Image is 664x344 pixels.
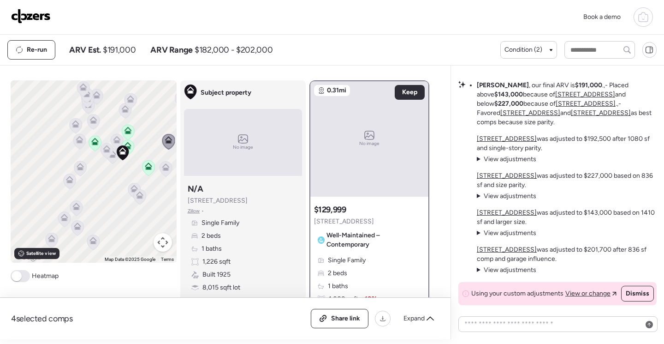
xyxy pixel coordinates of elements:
a: Terms (opens in new tab) [161,257,174,262]
a: [STREET_ADDRESS] [555,91,615,98]
a: [STREET_ADDRESS] [500,109,560,117]
summary: View adjustments [477,192,536,201]
span: No image [233,144,253,151]
img: Logo [11,9,51,24]
span: 2 beds [328,269,347,278]
span: Single Family [202,218,239,228]
strong: $143,000 [494,91,523,98]
h3: N/A [188,183,203,194]
span: ARV Range [150,44,193,55]
span: ARV Est. [69,44,101,55]
h3: $129,999 [314,204,346,215]
strong: $227,000 [494,100,523,108]
span: View adjustments [484,229,536,237]
span: [STREET_ADDRESS] [314,217,374,226]
span: 1,008 sqft [329,295,358,304]
span: Map Data ©2025 Google [105,257,155,262]
span: Share link [331,314,360,323]
span: Well-Maintained – Contemporary [326,231,421,249]
a: [STREET_ADDRESS] [477,135,537,143]
span: No image [359,140,379,147]
span: 1 baths [202,244,222,253]
strong: [PERSON_NAME] [477,81,529,89]
li: , our final ARV is .,- Placed above because of and below because of .,- Favored and as best comps... [477,81,657,127]
span: 2 beds [202,231,221,241]
summary: View adjustments [477,155,536,164]
a: [STREET_ADDRESS] [477,246,537,253]
span: Subject property [201,88,251,97]
span: Book a demo [583,13,621,21]
span: Satellite view [26,250,56,257]
span: Using your custom adjustments [471,289,563,298]
span: Expand [403,314,425,323]
span: Garage [202,296,224,305]
a: [STREET_ADDRESS] [477,172,537,180]
span: Heatmap [32,272,59,281]
p: was adjusted to $192,500 after 1080 sf and single-story parity. [477,134,657,153]
span: Condition (2) [504,45,542,54]
span: 1,226 sqft [202,257,231,266]
span: View adjustments [484,155,536,163]
p: was adjusted to $143,000 based on 1410 sf and larger size. [477,208,657,227]
span: View or change [565,289,611,298]
span: $191,000 [103,44,136,55]
button: Map camera controls [154,233,172,252]
a: [STREET_ADDRESS] [571,109,631,117]
p: was adjusted to $201,700 after 836 sf comp and garage influence. [477,245,657,264]
span: Keep [402,88,417,97]
summary: View adjustments [477,229,536,238]
span: View adjustments [484,266,536,274]
span: Single Family [328,256,366,265]
a: Open this area in Google Maps (opens a new window) [13,251,43,263]
a: [STREET_ADDRESS] [477,209,537,217]
span: Zillow [188,207,200,215]
span: 8,015 sqft lot [202,283,240,292]
span: 4 selected comps [11,313,73,324]
span: View adjustments [484,192,536,200]
span: • [202,207,204,215]
span: 1 baths [328,282,348,291]
span: 0.31mi [327,86,346,95]
span: Re-run [27,45,47,54]
a: [STREET_ADDRESS] [556,100,616,108]
strong: $191,000 [575,81,602,89]
summary: View adjustments [477,266,536,275]
span: [STREET_ADDRESS] [188,196,248,205]
p: was adjusted to $227,000 based on 836 sf and size parity. [477,171,657,190]
span: -18% [362,295,377,304]
img: Google [13,251,43,263]
span: Built 1925 [202,270,231,279]
span: Dismiss [626,289,649,298]
a: View or change [565,289,617,298]
span: $182,000 - $202,000 [195,44,273,55]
